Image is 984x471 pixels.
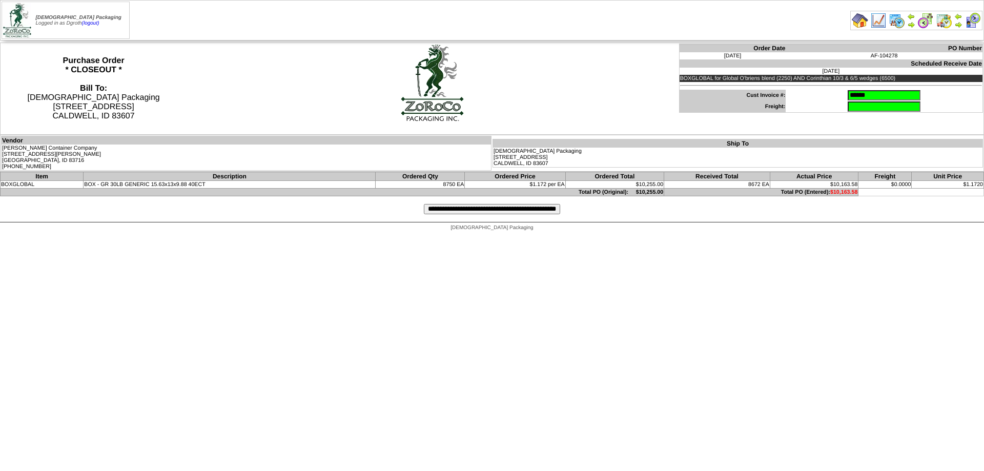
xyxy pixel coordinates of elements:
[679,59,982,68] th: Scheduled Receive Date
[664,172,770,181] th: Received Total
[376,172,465,181] th: Ordered Qty
[965,12,981,29] img: calendarcustomer.gif
[80,84,107,93] strong: Bill To:
[907,12,915,21] img: arrowleft.gif
[917,12,934,29] img: calendarblend.gif
[912,181,984,189] td: $1.1720
[465,172,565,181] th: Ordered Price
[954,12,962,21] img: arrowleft.gif
[907,21,915,29] img: arrowright.gif
[36,15,121,21] span: [DEMOGRAPHIC_DATA] Packaging
[400,44,464,121] img: logoBig.jpg
[770,172,858,181] th: Actual Price
[786,44,982,53] th: PO Number
[679,68,982,75] td: [DATE]
[786,52,982,59] td: AF-104278
[870,12,887,29] img: line_graph.gif
[954,21,962,29] img: arrowright.gif
[84,181,376,189] td: BOX - GR 30LB GENERIC 15.63x13x9.88 40ECT
[2,136,491,145] th: Vendor
[376,181,465,189] td: 8750 EA
[565,172,664,181] th: Ordered Total
[493,139,983,148] th: Ship To
[2,145,491,171] td: [PERSON_NAME] Container Company [STREET_ADDRESS][PERSON_NAME] [GEOGRAPHIC_DATA], ID 83716 [PHONE_...
[1,189,664,196] td: Total PO (Original): $10,255.00
[912,172,984,181] th: Unit Price
[493,148,983,168] td: [DEMOGRAPHIC_DATA] Packaging [STREET_ADDRESS] CALDWELL, ID 83607
[84,172,376,181] th: Description
[858,172,912,181] th: Freight
[679,75,982,82] td: BOXGLOBAL for Global O'briens blend (2250) AND Corinthian 10/3 & 6/5 wedges (6500)
[891,181,911,188] span: $0.0000
[679,101,786,113] td: Freight:
[852,12,868,29] img: home.gif
[3,3,31,37] img: zoroco-logo-small.webp
[679,52,786,59] td: [DATE]
[28,84,160,120] span: [DEMOGRAPHIC_DATA] Packaging [STREET_ADDRESS] CALDWELL, ID 83607
[679,44,786,53] th: Order Date
[830,189,857,195] span: $10,163.58
[450,225,533,231] span: [DEMOGRAPHIC_DATA] Packaging
[82,21,99,26] a: (logout)
[664,189,858,196] td: Total PO (Entered):
[565,181,664,189] td: $10,255.00
[1,172,84,181] th: Item
[36,15,121,26] span: Logged in as Dgroth
[1,181,84,189] td: BOXGLOBAL
[830,181,857,188] span: $10,163.58
[1,43,187,135] th: Purchase Order * CLOSEOUT *
[889,12,905,29] img: calendarprod.gif
[664,181,770,189] td: 8672 EA
[936,12,952,29] img: calendarinout.gif
[465,181,565,189] td: $1.172 per EA
[679,90,786,101] td: Cust Invoice #:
